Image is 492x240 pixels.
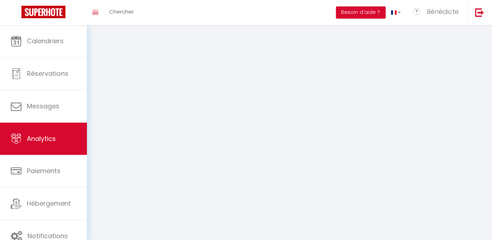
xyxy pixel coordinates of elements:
[411,6,422,17] img: ...
[427,7,459,16] span: Bénédicte
[27,102,59,111] span: Messages
[27,134,56,143] span: Analytics
[6,3,27,24] button: Ouvrir le widget de chat LiveChat
[27,69,68,78] span: Réservations
[21,6,65,18] img: Super Booking
[109,8,134,15] span: Chercher
[336,6,386,19] button: Besoin d'aide ?
[27,36,64,45] span: Calendriers
[475,8,484,17] img: logout
[27,166,60,175] span: Paiements
[27,199,71,208] span: Hébergement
